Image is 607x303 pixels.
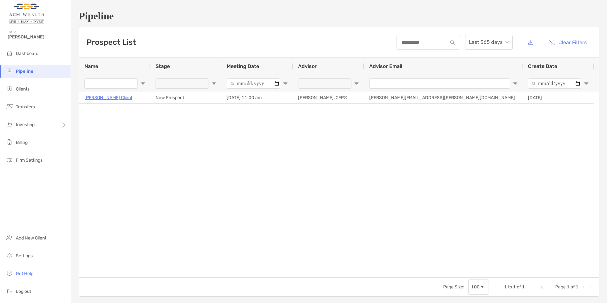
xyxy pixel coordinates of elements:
[8,3,45,25] img: Zoe Logo
[156,63,170,69] span: Stage
[517,284,521,290] span: of
[84,94,132,102] a: [PERSON_NAME] Client
[570,284,575,290] span: of
[140,81,145,86] button: Open Filter Menu
[369,63,402,69] span: Advisor Email
[16,271,33,276] span: Get Help
[540,285,545,290] div: First Page
[6,67,13,75] img: pipeline icon
[443,284,464,290] div: Page Size:
[6,252,13,259] img: settings icon
[16,235,46,241] span: Add New Client
[227,78,280,89] input: Meeting Date Filter Input
[6,103,13,110] img: transfers icon
[8,34,67,40] span: [PERSON_NAME]!
[16,122,35,127] span: Investing
[471,284,480,290] div: 100
[16,140,28,145] span: Billing
[6,49,13,57] img: dashboard icon
[528,78,581,89] input: Create Date Filter Input
[6,269,13,277] img: get-help icon
[523,92,594,103] div: [DATE]
[513,81,518,86] button: Open Filter Menu
[150,92,222,103] div: New Prospect
[87,38,136,47] h3: Prospect List
[469,35,509,49] span: Last 365 days
[522,284,525,290] span: 1
[6,138,13,146] img: billing icon
[6,120,13,128] img: investing icon
[513,284,516,290] span: 1
[16,86,30,92] span: Clients
[555,284,566,290] span: Page
[504,284,507,290] span: 1
[84,63,98,69] span: Name
[354,81,359,86] button: Open Filter Menu
[6,156,13,164] img: firm-settings icon
[16,51,38,56] span: Dashboard
[298,63,317,69] span: Advisor
[6,85,13,92] img: clients icon
[369,78,510,89] input: Advisor Email Filter Input
[293,92,364,103] div: [PERSON_NAME], CFP®
[227,63,259,69] span: Meeting Date
[16,69,33,74] span: Pipeline
[222,92,293,103] div: [DATE] 11:00 am
[528,63,557,69] span: Create Date
[16,104,35,110] span: Transfers
[584,81,589,86] button: Open Filter Menu
[450,40,455,45] img: input icon
[581,285,586,290] div: Next Page
[79,10,599,22] h1: Pipeline
[84,78,138,89] input: Name Filter Input
[589,285,594,290] div: Last Page
[16,253,33,259] span: Settings
[468,279,489,295] div: Page Size
[283,81,288,86] button: Open Filter Menu
[508,284,512,290] span: to
[211,81,217,86] button: Open Filter Menu
[548,285,553,290] div: Previous Page
[543,35,591,49] button: Clear Filters
[16,158,43,163] span: Firm Settings
[567,284,570,290] span: 1
[576,284,578,290] span: 1
[364,92,523,103] div: [PERSON_NAME][EMAIL_ADDRESS][PERSON_NAME][DOMAIN_NAME]
[6,287,13,295] img: logout icon
[6,234,13,241] img: add_new_client icon
[16,289,31,294] span: Log out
